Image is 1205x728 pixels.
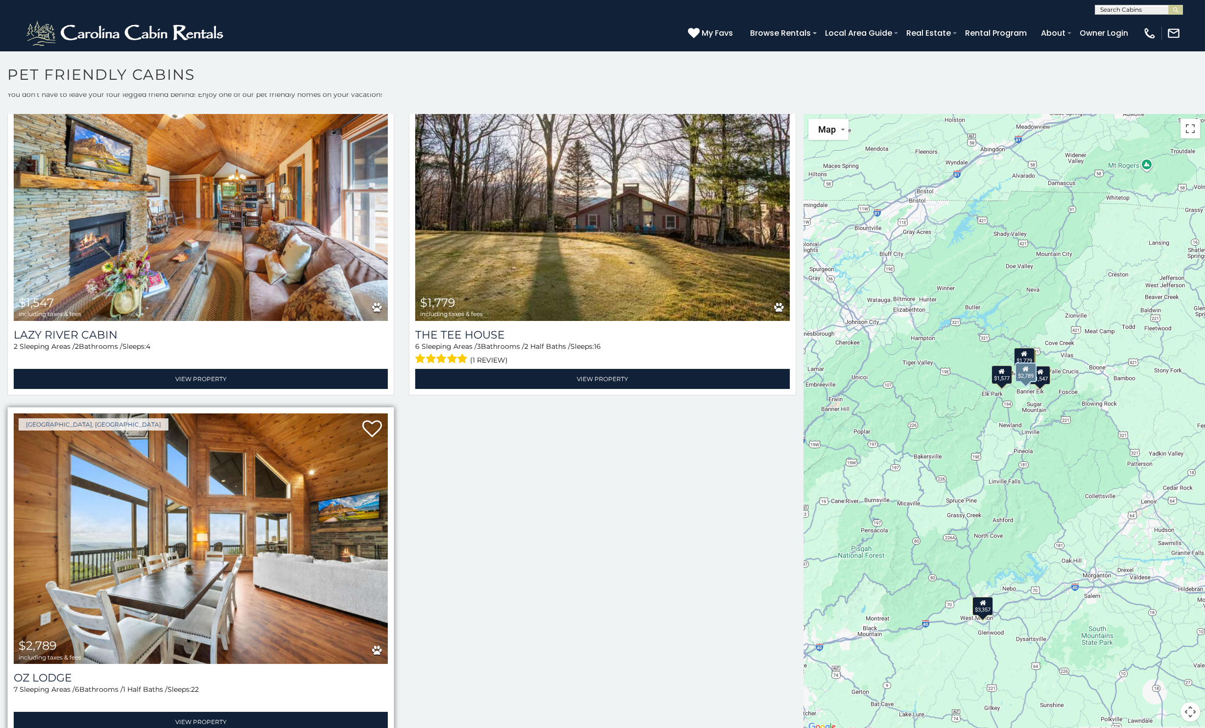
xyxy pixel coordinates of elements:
[1167,26,1181,40] img: mail-regular-white.png
[19,418,168,431] a: [GEOGRAPHIC_DATA], [GEOGRAPHIC_DATA]
[14,70,388,320] img: Lazy River Cabin
[415,369,789,389] a: View Property
[820,24,897,42] a: Local Area Guide
[415,342,420,351] span: 6
[24,19,228,48] img: White-1-2.png
[14,341,388,366] div: Sleeping Areas / Bathrooms / Sleeps:
[1015,363,1037,382] div: $2,789
[1015,349,1035,367] div: $1,797
[702,27,733,39] span: My Favs
[415,70,789,320] a: The Tee House $1,779 including taxes & fees
[1075,24,1133,42] a: Owner Login
[19,654,81,660] span: including taxes & fees
[14,342,18,351] span: 2
[362,419,382,440] a: Add to favorites
[1030,366,1050,385] div: $1,547
[524,342,570,351] span: 2 Half Baths /
[960,24,1032,42] a: Rental Program
[1181,702,1200,722] button: Map camera controls
[415,328,789,341] a: The Tee House
[14,685,18,694] span: 7
[688,27,735,40] a: My Favs
[1014,348,1035,366] div: $1,779
[14,413,388,664] a: Oz Lodge $2,789 including taxes & fees
[745,24,816,42] a: Browse Rentals
[415,70,789,320] img: The Tee House
[818,124,836,135] span: Map
[477,342,481,351] span: 3
[75,342,79,351] span: 2
[415,341,789,366] div: Sleeping Areas / Bathrooms / Sleeps:
[1036,24,1070,42] a: About
[14,70,388,320] a: Lazy River Cabin $1,547 including taxes & fees
[1181,119,1200,138] button: Toggle fullscreen view
[1143,26,1157,40] img: phone-regular-white.png
[19,296,54,310] span: $1,547
[19,311,81,317] span: including taxes & fees
[14,413,388,664] img: Oz Lodge
[123,685,167,694] span: 1 Half Baths /
[991,365,1012,384] div: $1,577
[14,671,388,684] a: Oz Lodge
[901,24,956,42] a: Real Estate
[19,638,57,653] span: $2,789
[420,311,483,317] span: including taxes & fees
[14,369,388,389] a: View Property
[14,684,388,709] div: Sleeping Areas / Bathrooms / Sleeps:
[14,328,388,341] a: Lazy River Cabin
[594,342,601,351] span: 16
[146,342,150,351] span: 4
[191,685,199,694] span: 22
[420,296,455,310] span: $1,779
[75,685,79,694] span: 6
[470,354,508,366] span: (1 review)
[972,597,993,615] div: $3,357
[808,119,849,140] button: Change map style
